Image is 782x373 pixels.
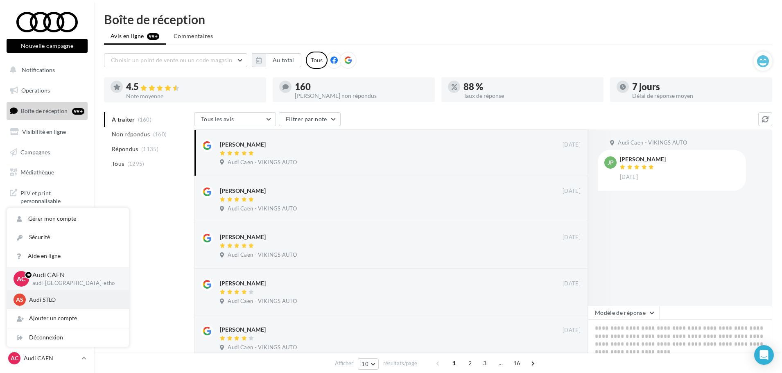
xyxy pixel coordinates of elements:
div: Délai de réponse moyen [632,93,766,99]
span: 1 [448,357,461,370]
a: Aide en ligne [7,247,129,265]
span: 10 [362,361,368,367]
a: Visibilité en ligne [5,123,89,140]
span: 3 [478,357,491,370]
span: Audi Caen - VIKINGS AUTO [228,251,297,259]
div: [PERSON_NAME] [220,326,266,334]
div: [PERSON_NAME] non répondus [295,93,428,99]
a: PLV et print personnalisable [5,184,89,208]
div: Déconnexion [7,328,129,347]
div: Note moyenne [126,93,260,99]
span: (160) [153,131,167,138]
button: Nouvelle campagne [7,39,88,53]
div: [PERSON_NAME] [220,233,266,241]
button: Tous les avis [194,112,276,126]
span: Afficher [335,359,353,367]
div: 99+ [72,108,84,115]
span: Audi Caen - VIKINGS AUTO [228,298,297,305]
p: Audi STLO [29,296,119,304]
div: 88 % [463,82,597,91]
span: Visibilité en ligne [22,128,66,135]
span: JP [608,158,614,167]
div: Boîte de réception [104,13,772,25]
a: AC Audi CAEN [7,350,88,366]
span: Campagnes [20,148,50,155]
span: AS [16,296,23,304]
span: Choisir un point de vente ou un code magasin [111,57,232,63]
span: [DATE] [620,174,638,181]
button: Modèle de réponse [588,306,659,320]
div: Ajouter un compte [7,309,129,328]
span: Médiathèque [20,169,54,176]
span: 2 [463,357,477,370]
button: Au total [252,53,301,67]
span: (1295) [127,161,145,167]
div: [PERSON_NAME] [220,140,266,149]
span: [DATE] [563,141,581,149]
span: [DATE] [563,188,581,195]
span: Audi Caen - VIKINGS AUTO [228,159,297,166]
button: Au total [266,53,301,67]
a: Boîte de réception99+ [5,102,89,120]
div: [PERSON_NAME] [220,187,266,195]
div: 7 jours [632,82,766,91]
span: PLV et print personnalisable [20,188,84,205]
span: Audi Caen - VIKINGS AUTO [228,205,297,212]
span: Opérations [21,87,50,94]
span: [DATE] [563,327,581,334]
div: [PERSON_NAME] [620,156,666,162]
span: 16 [510,357,524,370]
span: AC [11,354,18,362]
span: ... [494,357,507,370]
p: audi-[GEOGRAPHIC_DATA]-etho [32,280,116,287]
div: 4.5 [126,82,260,92]
span: Commentaires [174,32,213,40]
button: Choisir un point de vente ou un code magasin [104,53,247,67]
span: Non répondus [112,130,150,138]
button: 10 [358,358,379,370]
a: Médiathèque [5,164,89,181]
span: Notifications [22,66,55,73]
button: Filtrer par note [279,112,341,126]
p: Audi CAEN [24,354,78,362]
div: Tous [306,52,328,69]
span: Audi Caen - VIKINGS AUTO [228,344,297,351]
div: 160 [295,82,428,91]
a: Campagnes [5,144,89,161]
div: Open Intercom Messenger [754,345,774,365]
span: Audi Caen - VIKINGS AUTO [618,139,687,147]
a: Sécurité [7,228,129,246]
span: Répondus [112,145,138,153]
span: Tous [112,160,124,168]
div: [PERSON_NAME] [220,279,266,287]
a: Gérer mon compte [7,210,129,228]
span: Boîte de réception [21,107,68,114]
p: Audi CAEN [32,270,116,280]
a: Opérations [5,82,89,99]
span: Tous les avis [201,115,234,122]
span: AC [17,274,26,283]
span: résultats/page [383,359,417,367]
span: [DATE] [563,280,581,287]
div: Taux de réponse [463,93,597,99]
button: Notifications [5,61,86,79]
span: (1135) [141,146,158,152]
span: [DATE] [563,234,581,241]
